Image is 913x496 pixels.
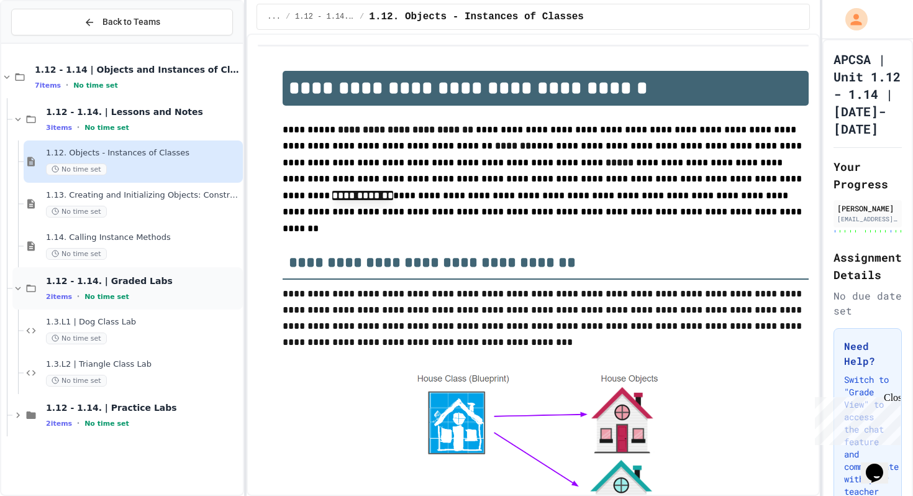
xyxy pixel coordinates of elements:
[46,206,107,218] span: No time set
[46,293,72,301] span: 2 items
[46,190,240,201] span: 1.13. Creating and Initializing Objects: Constructors
[77,292,79,301] span: •
[837,214,898,224] div: [EMAIL_ADDRESS][DOMAIN_NAME]
[46,248,107,260] span: No time set
[837,203,898,214] div: [PERSON_NAME]
[46,106,240,117] span: 1.12 - 1.14. | Lessons and Notes
[834,249,902,283] h2: Assignment Details
[46,232,240,243] span: 1.14. Calling Instance Methods
[77,418,79,428] span: •
[84,420,129,428] span: No time set
[84,293,129,301] span: No time set
[46,375,107,387] span: No time set
[46,124,72,132] span: 3 items
[810,392,901,445] iframe: chat widget
[46,420,72,428] span: 2 items
[5,5,86,79] div: Chat with us now!Close
[834,288,902,318] div: No due date set
[35,81,61,90] span: 7 items
[11,9,233,35] button: Back to Teams
[46,275,240,287] span: 1.12 - 1.14. | Graded Labs
[77,122,79,132] span: •
[35,64,240,75] span: 1.12 - 1.14 | Objects and Instances of Classes
[84,124,129,132] span: No time set
[46,333,107,344] span: No time set
[73,81,118,90] span: No time set
[834,50,902,137] h1: APCSA | Unit 1.12 - 1.14 | [DATE]-[DATE]
[46,163,107,175] span: No time set
[46,148,240,158] span: 1.12. Objects - Instances of Classes
[46,402,240,413] span: 1.12 - 1.14. | Practice Labs
[46,317,240,328] span: 1.3.L1 | Dog Class Lab
[844,339,891,369] h3: Need Help?
[369,9,584,24] span: 1.12. Objects - Instances of Classes
[66,80,68,90] span: •
[834,158,902,193] h2: Your Progress
[102,16,160,29] span: Back to Teams
[295,12,355,22] span: 1.12 - 1.14. | Lessons and Notes
[267,12,281,22] span: ...
[286,12,290,22] span: /
[360,12,364,22] span: /
[46,359,240,370] span: 1.3.L2 | Triangle Class Lab
[832,5,871,34] div: My Account
[861,446,901,484] iframe: chat widget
